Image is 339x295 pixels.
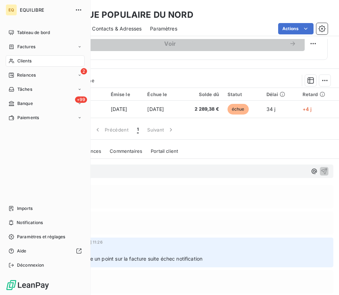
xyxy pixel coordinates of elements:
[17,219,43,226] span: Notifications
[33,256,202,262] span: Relance ce jour pour faire un point sur la facture suite échec notification
[75,96,87,103] span: +99
[278,23,314,34] button: Actions
[17,115,39,121] span: Paiements
[303,106,312,112] span: +4 j
[17,205,33,212] span: Imports
[17,262,44,268] span: Déconnexion
[228,104,249,115] span: échue
[151,148,178,154] span: Portail client
[147,91,176,97] div: Échue le
[43,36,305,51] button: Voir
[17,86,32,93] span: Tâches
[111,106,127,112] span: [DATE]
[17,234,65,240] span: Paramètres et réglages
[81,148,101,154] span: Relances
[6,4,17,16] div: EQ
[315,271,332,288] iframe: Intercom live chat
[17,29,50,36] span: Tableau de bord
[81,68,87,74] span: 2
[111,91,139,97] div: Émise le
[150,25,177,32] span: Paramètres
[20,7,71,13] span: EQUILIBRE
[143,122,179,137] button: Suivant
[17,72,36,78] span: Relances
[90,122,133,137] button: Précédent
[228,91,258,97] div: Statut
[133,122,143,137] button: 1
[6,279,50,291] img: Logo LeanPay
[303,91,335,97] div: Retard
[147,106,164,112] span: [DATE]
[62,9,193,21] h3: BANQUE POPULAIRE DU NORD
[17,100,33,107] span: Banque
[92,25,142,32] span: Contacts & Adresses
[17,58,31,64] span: Clients
[137,126,139,133] span: 1
[185,91,219,97] div: Solde dû
[266,106,276,112] span: 34 j
[110,148,142,154] span: Commentaires
[6,245,85,257] a: Aide
[17,44,35,50] span: Factures
[266,91,294,97] div: Délai
[185,106,219,113] span: 2 289,38 €
[51,41,289,46] span: Voir
[17,248,27,254] span: Aide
